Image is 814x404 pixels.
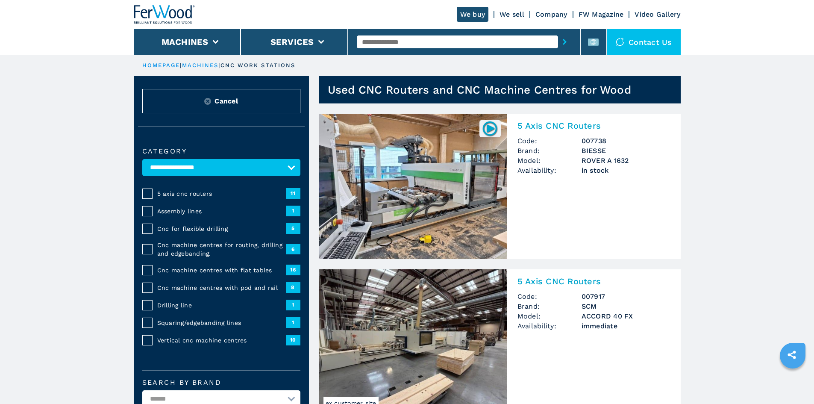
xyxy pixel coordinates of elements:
[781,344,802,366] a: sharethis
[582,136,670,146] h3: 007738
[607,29,681,55] div: Contact us
[517,292,582,301] span: Code:
[582,301,670,311] h3: SCM
[319,114,681,259] a: 5 Axis CNC Routers BIESSE ROVER A 16320077385 Axis CNC RoutersCode:007738Brand:BIESSEModel:ROVER ...
[270,37,314,47] button: Services
[517,146,582,156] span: Brand:
[582,156,670,165] h3: ROVER A 1632
[457,7,489,22] a: We buy
[182,62,219,68] a: machines
[582,146,670,156] h3: BIESSE
[157,224,286,233] span: Cnc for flexible drilling
[582,292,670,301] h3: 007917
[517,165,582,175] span: Availability:
[218,62,220,68] span: |
[286,317,300,327] span: 1
[220,62,296,69] p: cnc work stations
[157,283,286,292] span: Cnc machine centres with pod and rail
[142,379,300,386] label: Search by brand
[517,136,582,146] span: Code:
[286,188,300,198] span: 11
[517,156,582,165] span: Model:
[157,336,286,345] span: Vertical cnc machine centres
[157,301,286,310] span: Drilling line
[157,241,286,258] span: Cnc machine centres for routing, drilling and edgebanding.
[204,98,211,105] img: Reset
[286,206,300,216] span: 1
[582,311,670,321] h3: ACCORD 40 FX
[286,244,300,254] span: 6
[286,300,300,310] span: 1
[157,318,286,327] span: Squaring/edgebanding lines
[286,335,300,345] span: 10
[319,114,507,259] img: 5 Axis CNC Routers BIESSE ROVER A 1632
[157,266,286,274] span: Cnc machine centres with flat tables
[142,89,300,113] button: ResetCancel
[517,301,582,311] span: Brand:
[134,5,195,24] img: Ferwood
[328,83,631,97] h1: Used CNC Routers and CNC Machine Centres for Wood
[142,62,180,68] a: HOMEPAGE
[482,120,498,137] img: 007738
[157,207,286,215] span: Assembly lines
[517,311,582,321] span: Model:
[162,37,209,47] button: Machines
[517,276,670,286] h2: 5 Axis CNC Routers
[582,165,670,175] span: in stock
[616,38,624,46] img: Contact us
[286,265,300,275] span: 16
[635,10,680,18] a: Video Gallery
[180,62,182,68] span: |
[579,10,624,18] a: FW Magazine
[286,223,300,233] span: 5
[558,32,571,52] button: submit-button
[215,96,238,106] span: Cancel
[500,10,524,18] a: We sell
[157,189,286,198] span: 5 axis cnc routers
[142,148,300,155] label: Category
[517,321,582,331] span: Availability:
[535,10,567,18] a: Company
[517,121,670,131] h2: 5 Axis CNC Routers
[582,321,670,331] span: immediate
[286,282,300,292] span: 8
